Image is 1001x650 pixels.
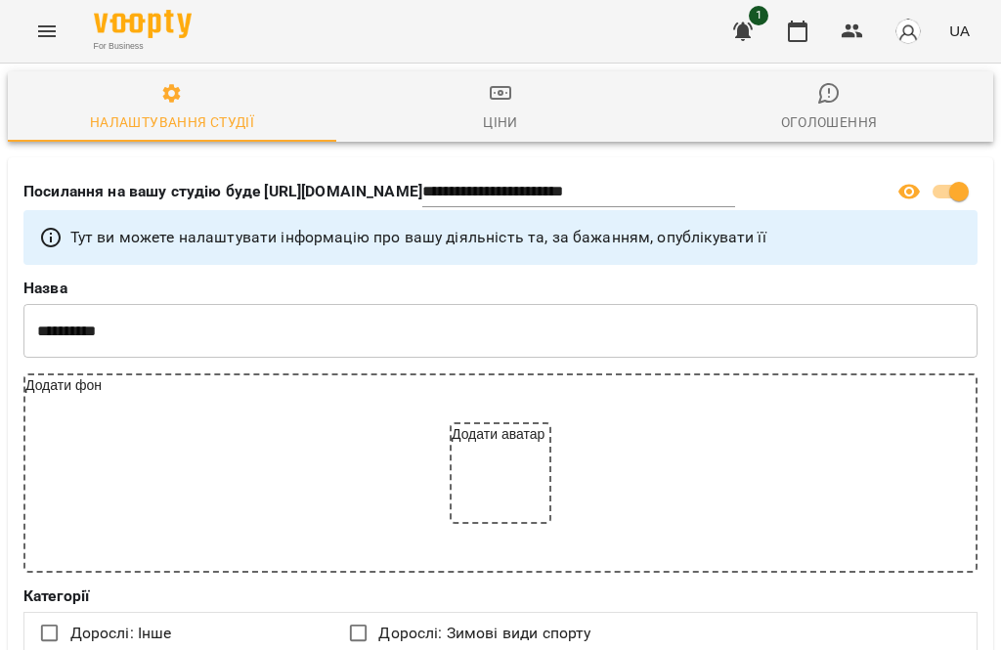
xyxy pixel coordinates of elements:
span: UA [949,21,970,41]
div: Додати аватар [452,424,549,522]
span: 1 [749,6,768,25]
img: Voopty Logo [94,10,192,38]
span: For Business [94,40,192,53]
div: Налаштування студії [90,110,254,134]
p: Тут ви можете налаштувати інформацію про вашу діяльність та, за бажанням, опублікувати її [70,226,766,249]
button: Menu [23,8,70,55]
span: Дорослі: Зимові види спорту [378,622,590,645]
p: Посилання на вашу студію буде [URL][DOMAIN_NAME] [23,180,422,203]
label: Назва [23,281,978,296]
label: Категорії [23,588,978,604]
div: Оголошення [781,110,878,134]
span: Дорослі: Інше [70,622,172,645]
button: UA [941,13,978,49]
img: avatar_s.png [894,18,922,45]
div: Ціни [483,110,518,134]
